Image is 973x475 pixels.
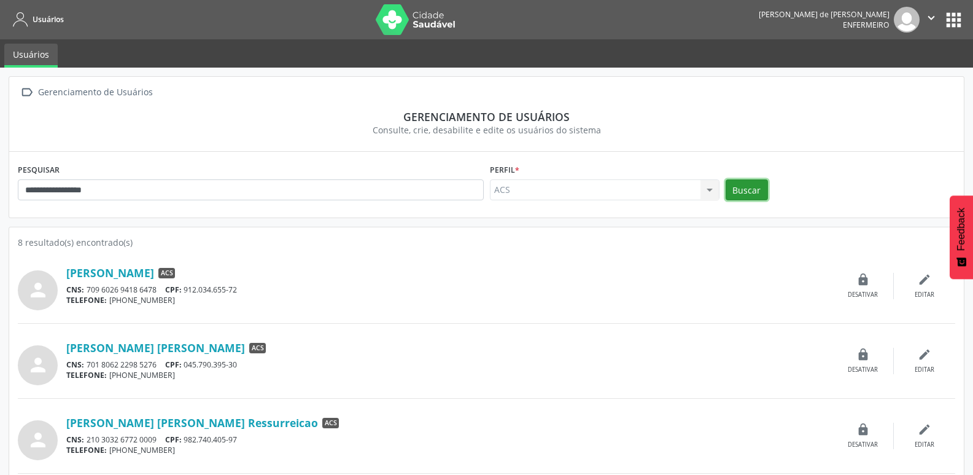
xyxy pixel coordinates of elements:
span: CNS: [66,359,84,370]
div: 210 3032 6772 0009 982.740.405-97 [66,434,832,445]
span: ACS [322,418,339,429]
img: img [894,7,920,33]
i: edit [918,273,931,286]
div: Consulte, crie, desabilite e edite os usuários do sistema [26,124,947,136]
a: [PERSON_NAME] [66,266,154,280]
span: TELEFONE: [66,445,107,455]
div: Editar [915,291,934,299]
span: CPF: [165,285,182,295]
span: TELEFONE: [66,370,107,380]
div: Desativar [848,366,878,374]
i:  [18,84,36,101]
a: [PERSON_NAME] [PERSON_NAME] [66,341,245,355]
div: 8 resultado(s) encontrado(s) [18,236,955,249]
span: CNS: [66,285,84,295]
i: edit [918,423,931,436]
i:  [925,11,938,25]
div: Desativar [848,441,878,449]
a: Usuários [4,44,58,68]
span: Feedback [956,208,967,251]
div: [PERSON_NAME] de [PERSON_NAME] [759,9,890,20]
div: 701 8062 2298 5276 045.790.395-30 [66,359,832,370]
i: person [27,279,49,301]
div: Gerenciamento de Usuários [36,84,155,101]
i: lock [856,423,870,436]
div: [PHONE_NUMBER] [66,295,832,305]
div: Editar [915,441,934,449]
label: PESQUISAR [18,160,60,179]
i: lock [856,273,870,286]
span: CNS: [66,434,84,445]
i: lock [856,348,870,361]
div: Gerenciamento de usuários [26,110,947,124]
div: [PHONE_NUMBER] [66,370,832,380]
a: [PERSON_NAME] [PERSON_NAME] Ressurreicao [66,416,318,430]
button: Feedback - Mostrar pesquisa [950,195,973,279]
button:  [920,7,943,33]
label: Perfil [490,160,519,179]
a: Usuários [9,9,64,29]
div: 709 6026 9418 6478 912.034.655-72 [66,285,832,295]
span: Enfermeiro [843,20,890,30]
span: Usuários [33,14,64,25]
span: ACS [158,268,175,279]
div: [PHONE_NUMBER] [66,445,832,455]
div: Desativar [848,291,878,299]
button: apps [943,9,964,31]
span: CPF: [165,359,182,370]
span: CPF: [165,434,182,445]
i: person [27,354,49,376]
i: edit [918,348,931,361]
div: Editar [915,366,934,374]
a:  Gerenciamento de Usuários [18,84,155,101]
span: TELEFONE: [66,295,107,305]
button: Buscar [726,179,768,200]
span: ACS [249,343,266,354]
